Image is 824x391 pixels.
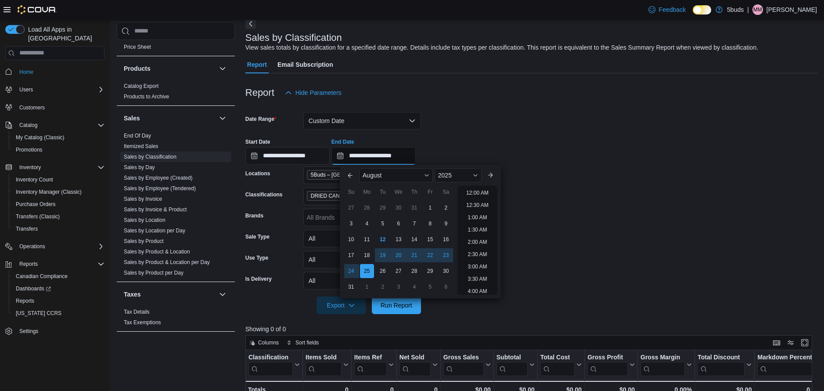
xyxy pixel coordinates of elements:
[2,83,108,96] button: Users
[392,201,406,215] div: day-30
[295,88,342,97] span: Hide Parameters
[12,271,71,282] a: Canadian Compliance
[247,56,267,73] span: Report
[258,339,279,346] span: Columns
[344,248,358,262] div: day-17
[12,174,57,185] a: Inventory Count
[9,307,108,319] button: [US_STATE] CCRS
[245,18,256,29] button: Next
[443,353,484,376] div: Gross Sales
[16,84,104,95] span: Users
[124,290,216,298] button: Taxes
[124,237,164,244] span: Sales by Product
[12,283,54,294] a: Dashboards
[124,248,190,254] a: Sales by Product & Location
[359,168,433,182] div: Button. Open the month selector. August is currently selected.
[464,261,490,272] li: 3:00 AM
[2,240,108,253] button: Operations
[376,185,390,199] div: Tu
[344,264,358,278] div: day-24
[303,272,421,290] button: All
[16,241,104,252] span: Operations
[372,297,421,314] button: Run Report
[124,164,155,170] a: Sales by Day
[376,280,390,294] div: day-2
[659,5,686,14] span: Feedback
[9,210,108,223] button: Transfers (Classic)
[9,295,108,307] button: Reports
[317,297,366,314] button: Export
[281,84,345,101] button: Hide Parameters
[16,162,104,173] span: Inventory
[12,296,104,306] span: Reports
[423,185,437,199] div: Fr
[307,170,390,180] span: 5Buds – Yorkton
[16,225,38,232] span: Transfers
[423,280,437,294] div: day-5
[9,198,108,210] button: Purchase Orders
[343,168,357,182] button: Previous Month
[124,43,151,50] a: Price Sheet
[16,259,41,269] button: Reports
[360,201,374,215] div: day-28
[392,232,406,246] div: day-13
[124,206,187,212] a: Sales by Invoice & Product
[343,200,454,295] div: August, 2025
[423,217,437,231] div: day-8
[587,353,628,376] div: Gross Profit
[303,230,421,247] button: All
[16,134,65,141] span: My Catalog (Classic)
[25,25,104,43] span: Load All Apps in [GEOGRAPHIC_DATA]
[124,132,151,139] span: End Of Day
[363,172,382,179] span: August
[587,353,635,376] button: Gross Profit
[16,66,104,77] span: Home
[124,83,158,89] a: Catalog Export
[124,195,162,202] span: Sales by Invoice
[376,248,390,262] div: day-19
[16,120,41,130] button: Catalog
[771,337,782,348] button: Keyboard shortcuts
[799,337,810,348] button: Enter fullscreen
[9,131,108,144] button: My Catalog (Classic)
[757,353,817,362] div: Markdown Percent
[2,258,108,270] button: Reports
[407,232,421,246] div: day-14
[9,223,108,235] button: Transfers
[124,216,166,223] span: Sales by Location
[344,185,358,199] div: Su
[435,168,482,182] div: Button. Open the year selector. 2025 is currently selected.
[19,122,37,129] span: Catalog
[277,56,333,73] span: Email Subscription
[464,274,490,284] li: 3:30 AM
[360,248,374,262] div: day-18
[124,64,151,72] h3: Products
[124,113,140,122] h3: Sales
[19,243,45,250] span: Operations
[757,353,817,376] div: Markdown Percent
[12,132,68,143] a: My Catalog (Classic)
[698,353,745,362] div: Total Discount
[376,264,390,278] div: day-26
[306,353,349,376] button: Items Sold
[124,163,155,170] span: Sales by Day
[19,328,38,335] span: Settings
[16,102,48,113] a: Customers
[392,217,406,231] div: day-6
[16,285,51,292] span: Dashboards
[217,112,228,123] button: Sales
[16,213,60,220] span: Transfers (Classic)
[438,172,452,179] span: 2025
[360,280,374,294] div: day-1
[12,132,104,143] span: My Catalog (Classic)
[12,308,104,319] span: Washington CCRS
[306,353,342,376] div: Items Sold
[245,116,277,123] label: Date Range
[439,201,453,215] div: day-2
[5,62,104,361] nav: Complex example
[295,339,319,346] span: Sort fields
[124,269,184,275] a: Sales by Product per Day
[392,280,406,294] div: day-3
